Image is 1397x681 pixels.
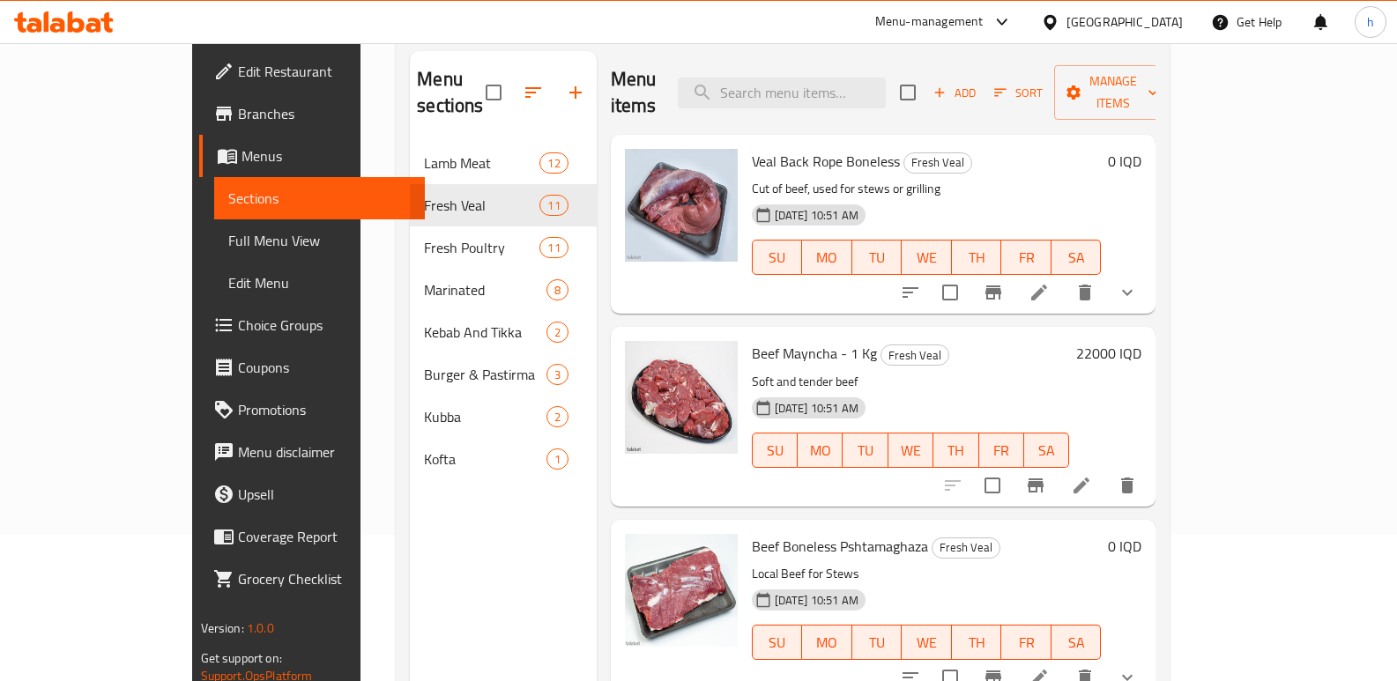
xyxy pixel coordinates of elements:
[410,142,597,184] div: Lamb Meat12
[238,568,412,589] span: Grocery Checklist
[410,184,597,226] div: Fresh Veal11
[547,409,568,426] span: 2
[417,66,486,119] h2: Menu sections
[1106,271,1148,314] button: show more
[1054,65,1172,120] button: Manage items
[238,526,412,547] span: Coverage Report
[932,537,1000,559] div: Fresh Veal
[554,71,597,114] button: Add section
[926,79,983,107] button: Add
[410,353,597,396] div: Burger & Pastirma3
[678,78,886,108] input: search
[1117,282,1138,303] svg: Show Choices
[611,66,657,119] h2: Menu items
[1076,341,1141,366] h6: 22000 IQD
[926,79,983,107] span: Add item
[931,83,978,103] span: Add
[895,438,926,463] span: WE
[410,269,597,311] div: Marinated8
[242,145,412,167] span: Menus
[752,533,928,559] span: Beef Boneless Pshtamaghaza
[1051,625,1102,660] button: SA
[881,345,948,366] span: Fresh Veal
[238,484,412,505] span: Upsell
[247,617,274,640] span: 1.0.0
[1008,245,1044,270] span: FR
[768,400,866,417] span: [DATE] 10:51 AM
[424,322,546,343] span: Kebab And Tikka
[199,558,426,600] a: Grocery Checklist
[540,197,567,214] span: 11
[933,433,978,468] button: TH
[760,438,791,463] span: SU
[199,389,426,431] a: Promotions
[1059,630,1095,655] span: SA
[1014,464,1057,507] button: Branch-specific-item
[859,630,895,655] span: TU
[547,366,568,383] span: 3
[983,79,1054,107] span: Sort items
[410,396,597,438] div: Kubba2
[201,647,282,670] span: Get support on:
[802,625,852,660] button: MO
[888,433,933,468] button: WE
[1051,240,1102,275] button: SA
[540,155,567,172] span: 12
[843,433,888,468] button: TU
[424,237,539,258] span: Fresh Poultry
[546,448,568,470] div: items
[424,279,546,300] span: Marinated
[547,451,568,468] span: 1
[424,152,539,174] span: Lamb Meat
[940,438,971,463] span: TH
[1024,433,1069,468] button: SA
[902,625,952,660] button: WE
[625,341,738,454] img: Beef Mayncha - 1 Kg
[979,433,1024,468] button: FR
[238,441,412,463] span: Menu disclaimer
[199,431,426,473] a: Menu disclaimer
[238,399,412,420] span: Promotions
[768,592,866,609] span: [DATE] 10:51 AM
[1031,438,1062,463] span: SA
[904,152,971,173] span: Fresh Veal
[768,207,866,224] span: [DATE] 10:51 AM
[238,103,412,124] span: Branches
[424,195,539,216] span: Fresh Veal
[974,467,1011,504] span: Select to update
[199,346,426,389] a: Coupons
[539,152,568,174] div: items
[805,438,836,463] span: MO
[199,93,426,135] a: Branches
[199,135,426,177] a: Menus
[802,240,852,275] button: MO
[199,50,426,93] a: Edit Restaurant
[228,272,412,293] span: Edit Menu
[1367,12,1374,32] span: h
[546,279,568,300] div: items
[625,534,738,647] img: Beef Boneless Pshtamaghaza
[1071,475,1092,496] a: Edit menu item
[752,371,1070,393] p: Soft and tender beef
[752,148,900,174] span: Veal Back Rope Boneless
[424,364,546,385] span: Burger & Pastirma
[199,473,426,515] a: Upsell
[1059,245,1095,270] span: SA
[410,135,597,487] nav: Menu sections
[902,240,952,275] button: WE
[228,188,412,209] span: Sections
[852,240,903,275] button: TU
[994,83,1043,103] span: Sort
[972,271,1014,314] button: Branch-specific-item
[760,245,795,270] span: SU
[546,322,568,343] div: items
[214,262,426,304] a: Edit Menu
[852,625,903,660] button: TU
[199,304,426,346] a: Choice Groups
[859,245,895,270] span: TU
[228,230,412,251] span: Full Menu View
[238,61,412,82] span: Edit Restaurant
[952,240,1002,275] button: TH
[424,406,546,427] span: Kubba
